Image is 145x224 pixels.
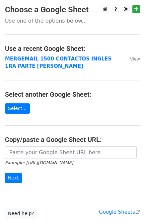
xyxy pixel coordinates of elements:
h4: Use a recent Google Sheet: [5,45,140,53]
h3: Choose a Google Sheet [5,5,140,15]
a: Need help? [5,208,37,219]
a: Select... [5,103,30,114]
small: Example: [URL][DOMAIN_NAME] [5,160,73,165]
input: Next [5,173,22,183]
h4: Copy/paste a Google Sheet URL: [5,136,140,144]
a: View [123,56,140,62]
small: View [130,56,140,61]
p: Use one of the options below... [5,17,140,24]
h4: Select another Google Sheet: [5,90,140,98]
a: MERGEMAIL 1500 CONTACTOS INGLES 1RA PARTE [PERSON_NAME] [5,56,111,69]
a: Google Sheets [99,209,140,215]
input: Paste your Google Sheet URL here [5,146,137,159]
